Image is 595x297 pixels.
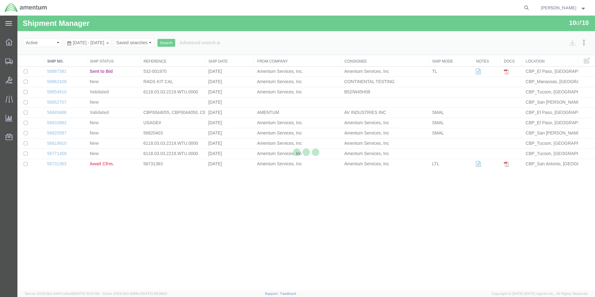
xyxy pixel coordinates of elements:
[265,292,280,295] a: Support
[102,292,167,295] span: Client: 2025.19.0-129fbcf
[25,292,100,295] span: Server: 2025.19.0-d447cefac8f
[541,4,587,12] button: [PERSON_NAME]
[541,4,576,11] span: Juan Trevino
[142,292,167,295] span: [DATE] 09:39:01
[280,292,296,295] a: Feedback
[492,291,588,296] span: Copyright © [DATE]-[DATE] Agistix Inc., All Rights Reserved
[4,3,47,12] img: logo
[74,292,100,295] span: [DATE] 10:47:06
